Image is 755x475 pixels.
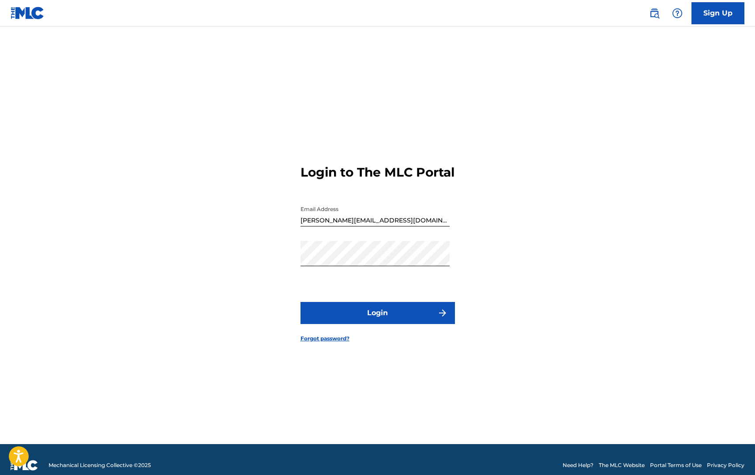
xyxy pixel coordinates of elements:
[11,460,38,471] img: logo
[707,461,744,469] a: Privacy Policy
[11,7,45,19] img: MLC Logo
[646,4,663,22] a: Public Search
[300,335,349,343] a: Forgot password?
[672,8,683,19] img: help
[437,308,448,318] img: f7272a7cc735f4ea7f67.svg
[300,165,455,180] h3: Login to The MLC Portal
[599,461,645,469] a: The MLC Website
[563,461,593,469] a: Need Help?
[691,2,744,24] a: Sign Up
[49,461,151,469] span: Mechanical Licensing Collective © 2025
[669,4,686,22] div: Help
[649,8,660,19] img: search
[650,461,702,469] a: Portal Terms of Use
[300,302,455,324] button: Login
